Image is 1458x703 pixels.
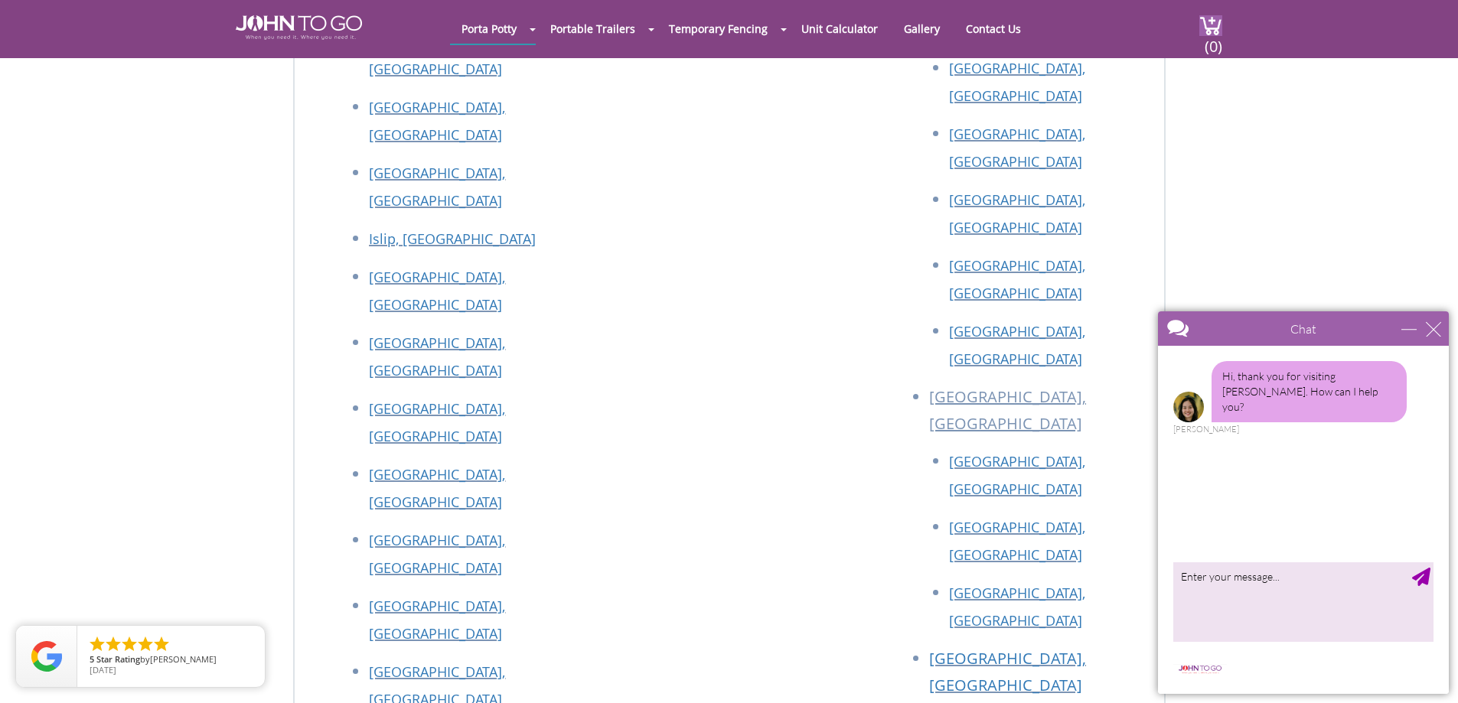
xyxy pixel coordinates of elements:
[236,15,362,40] img: JOHN to go
[90,664,116,675] span: [DATE]
[949,518,1085,564] a: [GEOGRAPHIC_DATA], [GEOGRAPHIC_DATA]
[1199,15,1222,36] img: cart a
[369,268,505,314] a: [GEOGRAPHIC_DATA], [GEOGRAPHIC_DATA]
[1149,302,1458,703] iframe: Live Chat Box
[949,125,1085,171] a: [GEOGRAPHIC_DATA], [GEOGRAPHIC_DATA]
[90,655,253,666] span: by
[369,32,505,78] a: [GEOGRAPHIC_DATA], [GEOGRAPHIC_DATA]
[152,635,171,653] li: 
[954,14,1032,44] a: Contact Us
[120,635,139,653] li: 
[949,322,1085,368] a: [GEOGRAPHIC_DATA], [GEOGRAPHIC_DATA]
[369,98,505,144] a: [GEOGRAPHIC_DATA], [GEOGRAPHIC_DATA]
[88,635,106,653] li: 
[96,653,140,665] span: Star Rating
[929,383,1149,448] li: [GEOGRAPHIC_DATA], [GEOGRAPHIC_DATA]
[369,597,505,643] a: [GEOGRAPHIC_DATA], [GEOGRAPHIC_DATA]
[369,334,505,379] a: [GEOGRAPHIC_DATA], [GEOGRAPHIC_DATA]
[929,648,1086,695] a: [GEOGRAPHIC_DATA], [GEOGRAPHIC_DATA]
[539,14,647,44] a: Portable Trailers
[657,14,779,44] a: Temporary Fencing
[949,256,1085,302] a: [GEOGRAPHIC_DATA], [GEOGRAPHIC_DATA]
[949,452,1085,498] a: [GEOGRAPHIC_DATA], [GEOGRAPHIC_DATA]
[949,190,1085,236] a: [GEOGRAPHIC_DATA], [GEOGRAPHIC_DATA]
[369,164,505,210] a: [GEOGRAPHIC_DATA], [GEOGRAPHIC_DATA]
[949,59,1085,105] a: [GEOGRAPHIC_DATA], [GEOGRAPHIC_DATA]
[949,584,1085,630] a: [GEOGRAPHIC_DATA], [GEOGRAPHIC_DATA]
[150,653,217,665] span: [PERSON_NAME]
[90,653,94,665] span: 5
[104,635,122,653] li: 
[1204,24,1222,57] span: (0)
[369,399,505,445] a: [GEOGRAPHIC_DATA], [GEOGRAPHIC_DATA]
[892,14,951,44] a: Gallery
[369,229,536,248] a: Islip, [GEOGRAPHIC_DATA]
[790,14,889,44] a: Unit Calculator
[369,531,505,577] a: [GEOGRAPHIC_DATA], [GEOGRAPHIC_DATA]
[136,635,155,653] li: 
[31,641,62,672] img: Review Rating
[369,465,505,511] a: [GEOGRAPHIC_DATA], [GEOGRAPHIC_DATA]
[450,14,528,44] a: Porta Potty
